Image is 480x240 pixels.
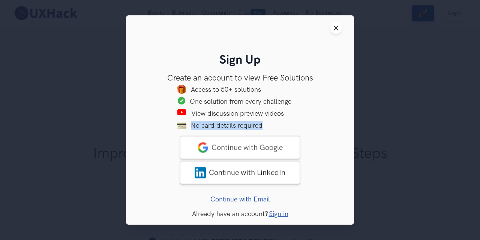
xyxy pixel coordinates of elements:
a: googleContinue with Google [180,136,300,159]
div: One solution from every challenge [190,97,302,106]
img: google [197,142,208,153]
img: Video [177,109,187,116]
div: Access to 50+ solutions [191,85,303,94]
a: Sign in [269,210,288,218]
img: Gift [177,85,186,94]
div: View discussion preview videos [191,109,304,118]
h2: Sign Up [138,53,342,68]
img: Trophy [178,97,185,104]
span: Continue with LinkedIn [209,168,285,177]
img: card [177,121,186,130]
img: LinkedIn [195,167,206,178]
div: No card details required [191,121,303,130]
h3: Create an account to view Free Solutions [138,73,342,83]
span: Already have an account? [192,210,268,218]
a: Continue with Email [210,195,270,203]
span: Continue with Google [211,143,283,152]
a: LinkedInContinue with LinkedIn [180,161,300,184]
